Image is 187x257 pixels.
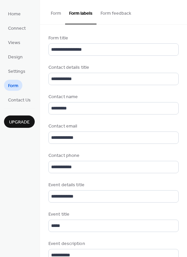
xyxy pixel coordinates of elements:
div: Event description [48,240,177,247]
div: Contact phone [48,152,177,159]
span: Upgrade [9,119,30,126]
a: Views [4,37,24,48]
a: Design [4,51,27,62]
span: Views [8,39,20,46]
span: Connect [8,25,26,32]
span: Home [8,11,21,18]
a: Contact Us [4,94,35,105]
div: Contact email [48,123,177,130]
div: Form title [48,35,177,42]
a: Connect [4,22,30,33]
a: Home [4,8,25,19]
a: Form [4,80,22,91]
span: Contact Us [8,97,31,104]
span: Design [8,54,23,61]
div: Event details title [48,182,177,189]
div: Contact name [48,93,177,100]
a: Settings [4,65,29,76]
span: Form [8,82,18,89]
div: Event title [48,211,177,218]
button: Upgrade [4,115,35,128]
span: Settings [8,68,25,75]
div: Contact details title [48,64,177,71]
